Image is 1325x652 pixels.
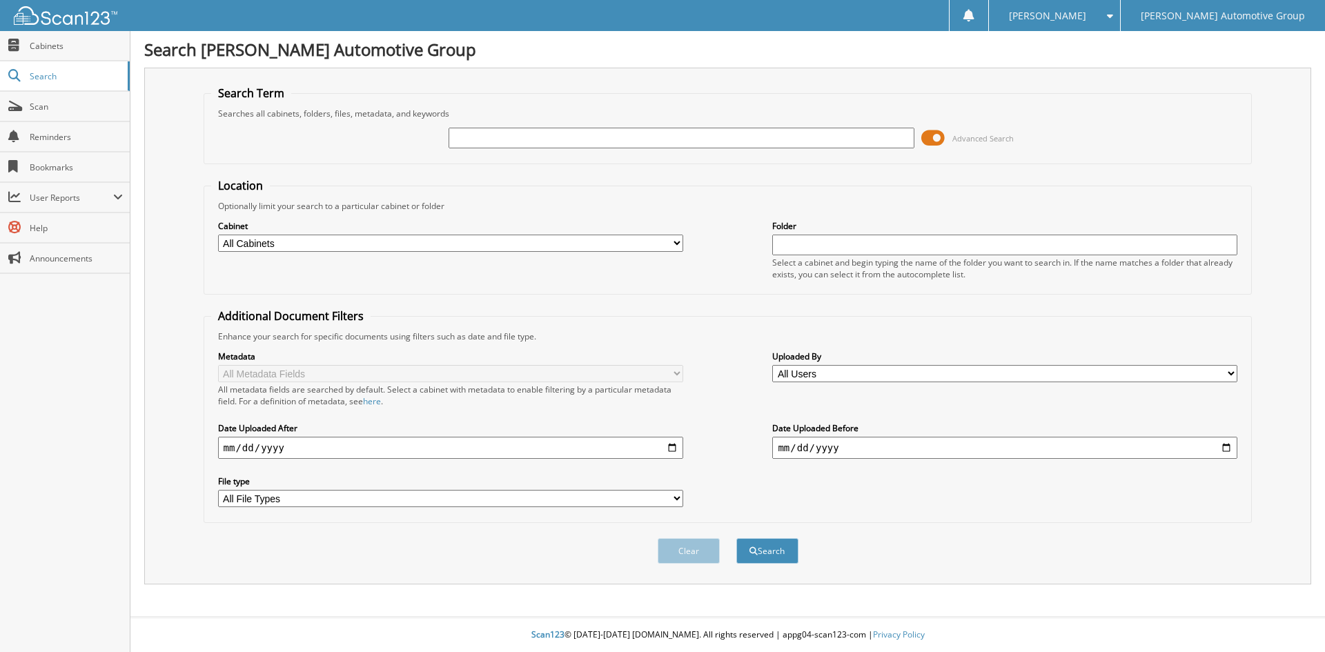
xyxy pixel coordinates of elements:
[144,38,1311,61] h1: Search [PERSON_NAME] Automotive Group
[873,629,925,640] a: Privacy Policy
[772,437,1237,459] input: end
[772,220,1237,232] label: Folder
[30,161,123,173] span: Bookmarks
[14,6,117,25] img: scan123-logo-white.svg
[30,40,123,52] span: Cabinets
[218,384,683,407] div: All metadata fields are searched by default. Select a cabinet with metadata to enable filtering b...
[218,350,683,362] label: Metadata
[218,437,683,459] input: start
[211,308,371,324] legend: Additional Document Filters
[218,220,683,232] label: Cabinet
[218,475,683,487] label: File type
[211,178,270,193] legend: Location
[363,395,381,407] a: here
[772,422,1237,434] label: Date Uploaded Before
[211,330,1245,342] div: Enhance your search for specific documents using filters such as date and file type.
[772,257,1237,280] div: Select a cabinet and begin typing the name of the folder you want to search in. If the name match...
[211,200,1245,212] div: Optionally limit your search to a particular cabinet or folder
[736,538,798,564] button: Search
[211,86,291,101] legend: Search Term
[30,253,123,264] span: Announcements
[30,192,113,204] span: User Reports
[211,108,1245,119] div: Searches all cabinets, folders, files, metadata, and keywords
[30,70,121,82] span: Search
[1141,12,1305,20] span: [PERSON_NAME] Automotive Group
[531,629,565,640] span: Scan123
[130,618,1325,652] div: © [DATE]-[DATE] [DOMAIN_NAME]. All rights reserved | appg04-scan123-com |
[218,422,683,434] label: Date Uploaded After
[30,101,123,112] span: Scan
[30,222,123,234] span: Help
[952,133,1014,144] span: Advanced Search
[658,538,720,564] button: Clear
[772,350,1237,362] label: Uploaded By
[30,131,123,143] span: Reminders
[1009,12,1086,20] span: [PERSON_NAME]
